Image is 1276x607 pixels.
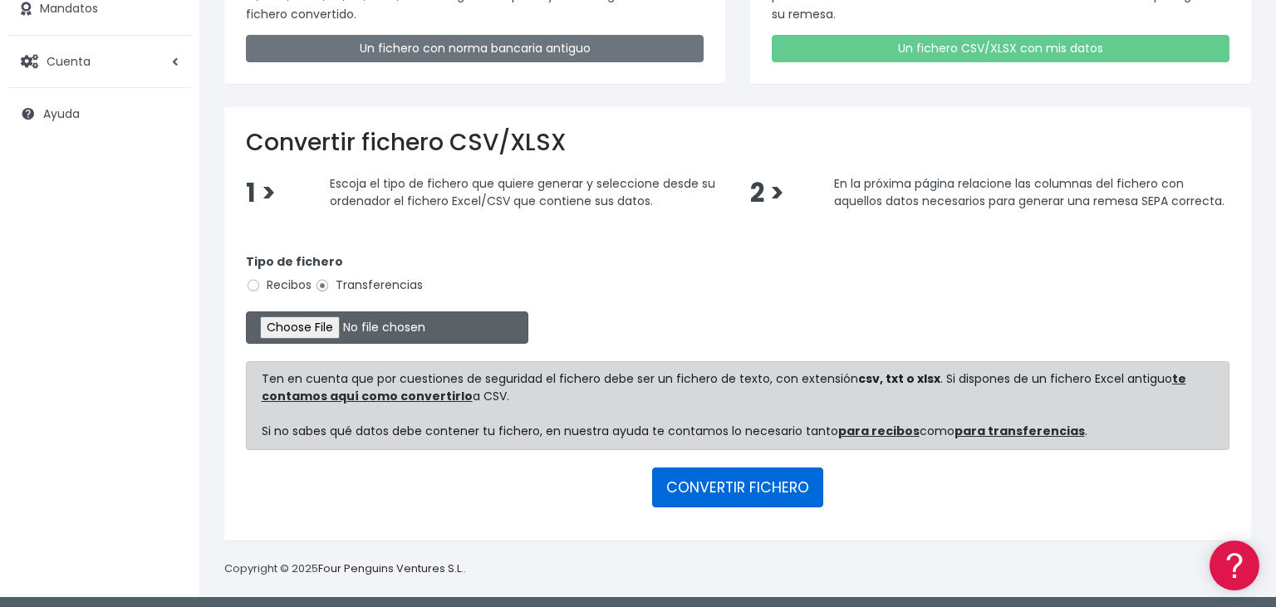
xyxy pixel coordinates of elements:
label: Recibos [246,277,312,294]
div: Ten en cuenta que por cuestiones de seguridad el fichero debe ser un fichero de texto, con extens... [246,361,1229,450]
span: Escoja el tipo de fichero que quiere generar y seleccione desde su ordenador el fichero Excel/CSV... [330,174,715,209]
h2: Convertir fichero CSV/XLSX [246,129,1229,157]
strong: Tipo de fichero [246,253,343,270]
a: te contamos aquí como convertirlo [262,370,1186,404]
a: Ayuda [8,96,191,131]
a: Un fichero con norma bancaria antiguo [246,35,704,62]
span: Ayuda [43,105,80,122]
a: para transferencias [955,423,1085,439]
a: Four Penguins Ventures S.L. [318,560,464,576]
a: Cuenta [8,44,191,79]
p: Copyright © 2025 . [224,560,466,578]
button: CONVERTIR FICHERO [652,467,823,507]
span: 1 > [246,175,276,211]
strong: csv, txt o xlsx [858,370,940,387]
label: Transferencias [315,277,423,294]
span: Cuenta [47,52,91,69]
a: Un fichero CSV/XLSX con mis datos [772,35,1229,62]
span: En la próxima página relacione las columnas del fichero con aquellos datos necesarios para genera... [834,174,1224,209]
span: 2 > [750,175,784,211]
a: para recibos [838,423,920,439]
